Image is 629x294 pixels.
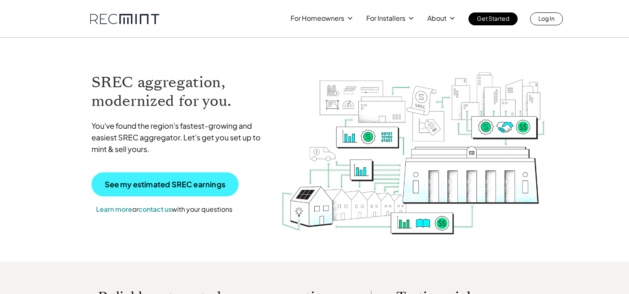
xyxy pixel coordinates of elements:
a: contact us [138,205,172,213]
h1: SREC aggregation, modernized for you. [91,73,269,110]
p: Get Started [477,12,509,24]
p: You've found the region's fastest-growing and easiest SREC aggregator. Let's get you set up to mi... [91,120,269,155]
p: or with your questions [91,204,237,215]
img: RECmint value cycle [281,50,546,237]
p: Log In [538,12,555,24]
p: About [427,12,446,24]
a: See my estimated SREC earnings [91,172,239,196]
a: Log In [530,12,563,25]
p: For Homeowners [291,12,344,24]
a: Learn more [96,205,132,213]
a: Get Started [469,12,518,25]
p: See my estimated SREC earnings [105,181,225,188]
p: For Installers [366,12,405,24]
